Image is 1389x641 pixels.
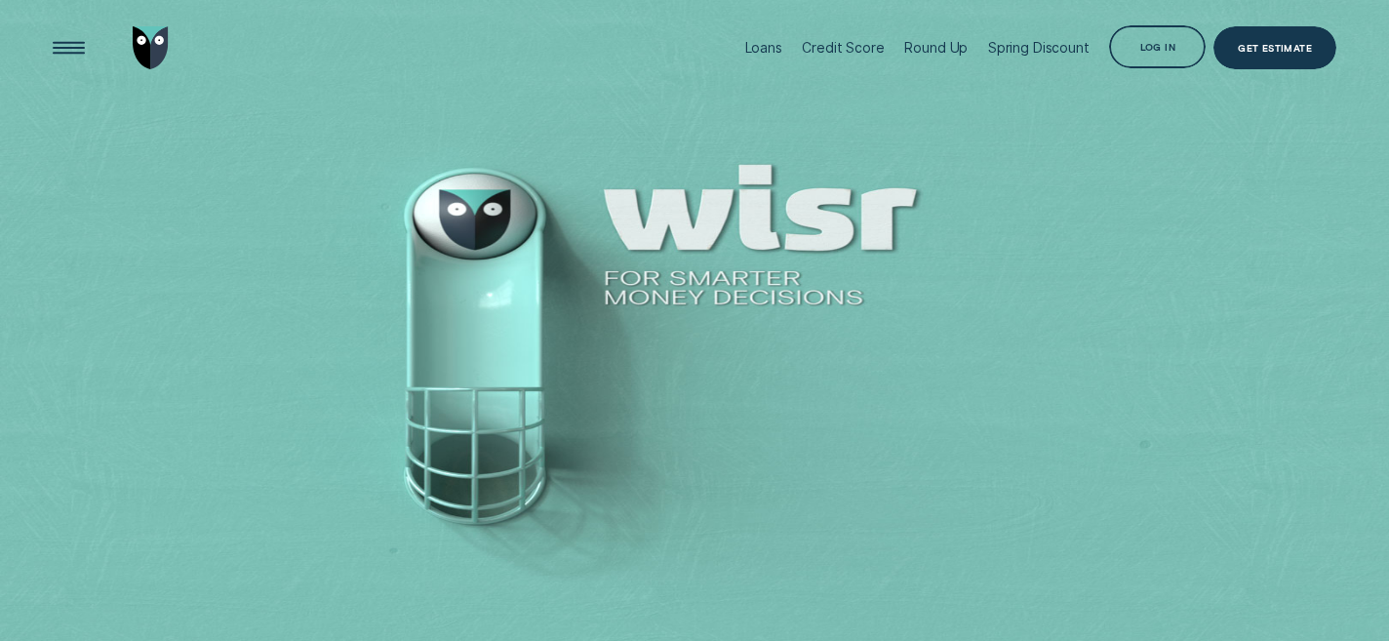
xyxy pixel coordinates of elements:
[904,39,968,56] div: Round Up
[1213,26,1335,70] a: Get Estimate
[988,39,1090,56] div: Spring Discount
[133,26,169,70] img: Wisr
[745,39,782,56] div: Loans
[1109,25,1206,69] button: Log in
[48,26,92,70] button: Open Menu
[802,39,884,56] div: Credit Score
